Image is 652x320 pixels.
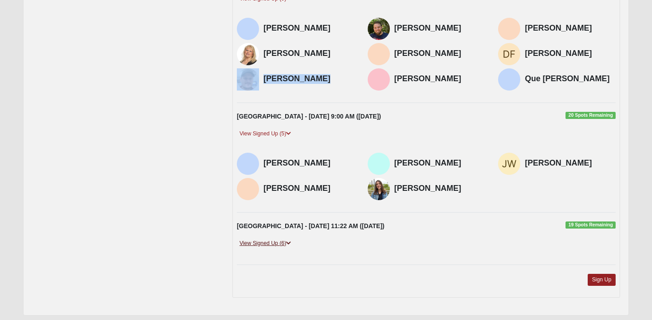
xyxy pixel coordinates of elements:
img: Que Dickerson [498,68,520,91]
h4: [PERSON_NAME] [394,74,485,84]
img: Andrew Morris [237,68,259,91]
img: Sherrie Vanek [237,43,259,65]
img: Amanda Zelko [237,178,259,200]
strong: [GEOGRAPHIC_DATA] - [DATE] 11:22 AM ([DATE]) [237,222,385,229]
strong: [GEOGRAPHIC_DATA] - [DATE] 9:00 AM ([DATE]) [237,113,381,120]
h4: [PERSON_NAME] [263,24,354,33]
img: Jennifer Wiard [498,153,520,175]
span: 19 Spots Remaining [566,221,616,229]
h4: Que [PERSON_NAME] [525,74,616,84]
img: Kerilyn Faure [368,68,390,91]
a: Sign Up [588,274,616,286]
img: Callie Wells [368,178,390,200]
h4: [PERSON_NAME] [394,24,485,33]
img: Nonna Cottelli [237,18,259,40]
h4: [PERSON_NAME] [394,49,485,59]
span: 20 Spots Remaining [566,112,616,119]
a: View Signed Up (6) [237,239,294,248]
img: Ryan Baker [368,18,390,40]
img: David Ferreira [498,43,520,65]
img: Nonna Cottelli [237,153,259,175]
h4: [PERSON_NAME] [525,49,616,59]
h4: [PERSON_NAME] [525,24,616,33]
h4: [PERSON_NAME] [525,158,616,168]
img: Krissie Stevens [368,153,390,175]
h4: [PERSON_NAME] [394,184,485,194]
img: Brian Owens [368,43,390,65]
a: View Signed Up (5) [237,129,294,138]
h4: [PERSON_NAME] [263,49,354,59]
h4: [PERSON_NAME] [263,158,354,168]
h4: [PERSON_NAME] [263,74,354,84]
img: Amanda Zelko [498,18,520,40]
h4: [PERSON_NAME] [263,184,354,194]
h4: [PERSON_NAME] [394,158,485,168]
